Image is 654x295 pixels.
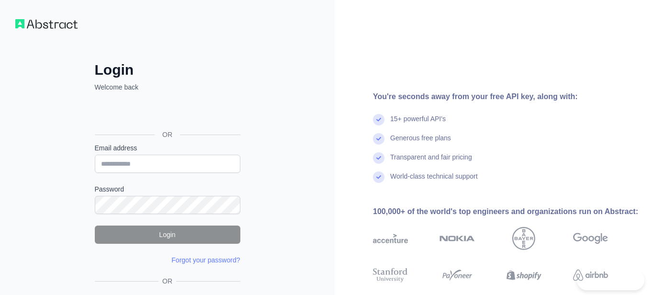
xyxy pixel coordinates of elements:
p: Welcome back [95,82,240,92]
div: Sign in with Google. Opens in new tab [95,102,238,124]
button: Login [95,226,240,244]
img: stanford university [373,266,408,284]
div: World-class technical support [390,171,478,191]
div: You're seconds away from your free API key, along with: [373,91,639,102]
h2: Login [95,61,240,79]
img: google [573,227,608,250]
div: 15+ powerful API's [390,114,446,133]
img: nokia [440,227,474,250]
a: Forgot your password? [171,256,240,264]
img: payoneer [440,266,474,284]
img: check mark [373,133,384,145]
img: Workflow [15,19,78,29]
iframe: Toggle Customer Support [577,270,644,290]
div: 100,000+ of the world's top engineers and organizations run on Abstract: [373,206,639,217]
label: Password [95,184,240,194]
img: bayer [512,227,535,250]
img: check mark [373,114,384,125]
img: check mark [373,152,384,164]
img: airbnb [573,266,608,284]
img: check mark [373,171,384,183]
label: Email address [95,143,240,153]
img: accenture [373,227,408,250]
div: Generous free plans [390,133,451,152]
iframe: Sign in with Google Button [90,102,243,124]
span: OR [158,276,176,286]
span: OR [155,130,180,139]
div: Transparent and fair pricing [390,152,472,171]
img: shopify [507,266,541,284]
